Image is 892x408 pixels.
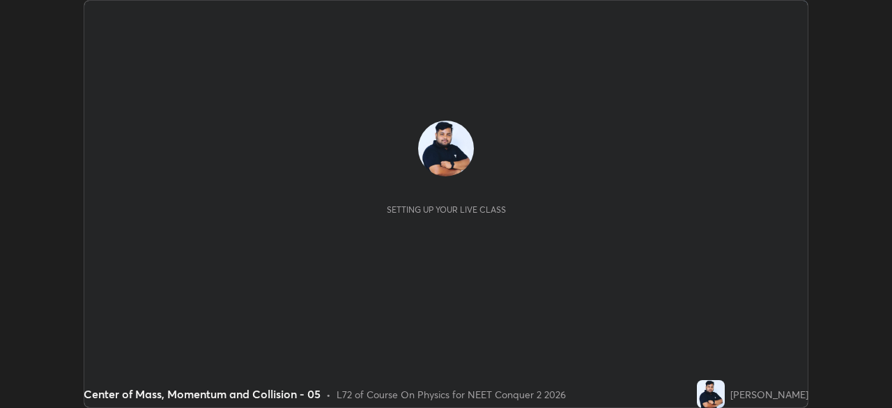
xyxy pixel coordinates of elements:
div: Setting up your live class [387,204,506,215]
img: 93d8a107a9a841d8aaafeb9f7df5439e.jpg [697,380,725,408]
div: L72 of Course On Physics for NEET Conquer 2 2026 [337,387,566,402]
div: • [326,387,331,402]
div: Center of Mass, Momentum and Collision - 05 [84,386,321,402]
div: [PERSON_NAME] [730,387,808,402]
img: 93d8a107a9a841d8aaafeb9f7df5439e.jpg [418,121,474,176]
